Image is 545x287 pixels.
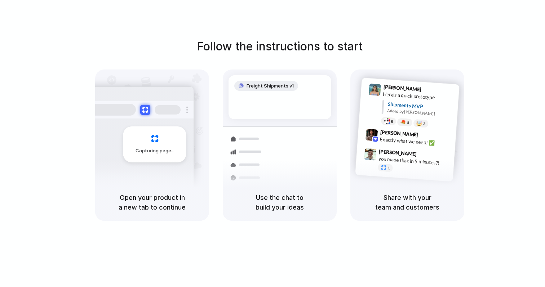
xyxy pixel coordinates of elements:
div: Shipments MVP [387,100,454,112]
span: 9:42 AM [420,131,435,140]
div: Here's a quick prototype [383,90,455,102]
span: 1 [387,166,390,170]
span: Capturing page [136,147,176,154]
span: [PERSON_NAME] [379,147,417,158]
span: [PERSON_NAME] [383,83,421,93]
h5: Share with your team and customers [359,193,456,212]
span: 9:41 AM [424,86,438,95]
div: 🤯 [416,121,422,126]
h5: Use the chat to build your ideas [231,193,328,212]
span: 9:47 AM [419,151,434,160]
span: Freight Shipments v1 [247,82,294,90]
h1: Follow the instructions to start [197,38,363,55]
div: Exactly what we need! ✅ [380,135,452,148]
div: Added by [PERSON_NAME] [387,108,453,118]
span: 8 [391,119,393,123]
div: you made that in 5 minutes?! [378,155,450,167]
h5: Open your product in a new tab to continue [104,193,200,212]
span: [PERSON_NAME] [380,128,418,138]
span: 5 [407,120,409,124]
span: 3 [423,121,426,125]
